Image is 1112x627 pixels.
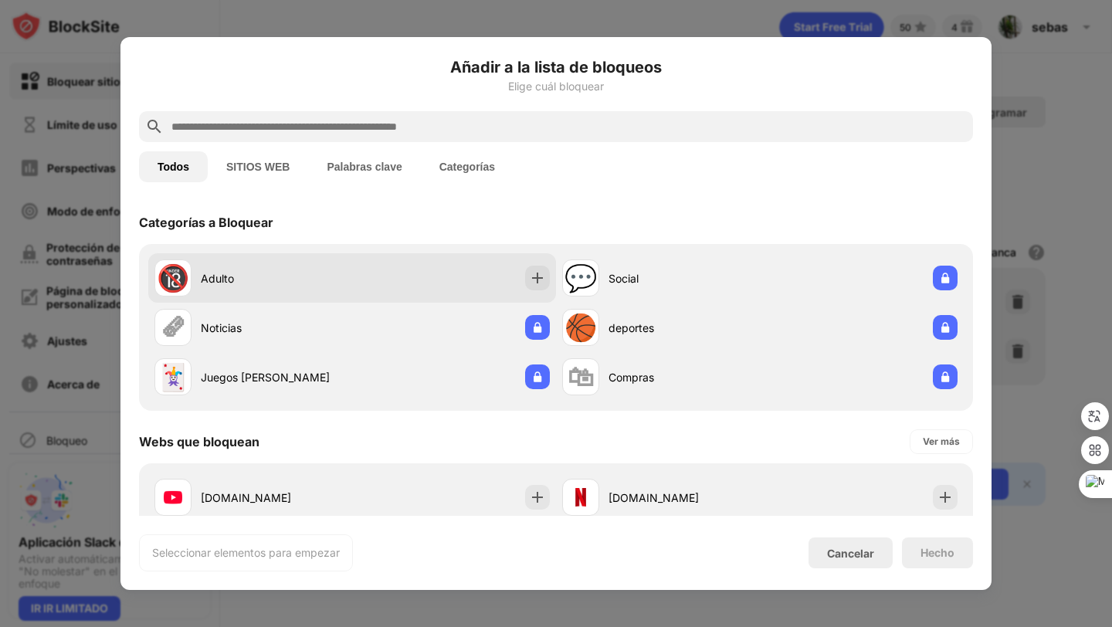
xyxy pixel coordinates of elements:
[920,546,954,559] font: Hecho
[160,311,186,343] font: 🗞
[208,151,308,182] button: SITIOS WEB
[450,58,662,76] font: Añadir a la lista de bloqueos
[308,151,420,182] button: Palabras clave
[564,262,597,293] font: 💬
[201,272,234,285] font: Adulto
[609,491,699,504] font: [DOMAIN_NAME]
[421,151,514,182] button: Categorías
[564,311,597,343] font: 🏀
[158,161,189,173] font: Todos
[508,80,604,93] font: Elige cuál bloquear
[923,436,960,447] font: Ver más
[152,546,340,559] font: Seleccionar elementos para empezar
[568,361,594,392] font: 🛍
[327,161,402,173] font: Palabras clave
[145,117,164,136] img: search.svg
[609,371,654,384] font: Compras
[609,272,639,285] font: Social
[164,488,182,507] img: favicons
[201,371,330,384] font: Juegos [PERSON_NAME]
[139,215,273,230] font: Categorías a Bloquear
[157,361,189,392] font: 🃏
[139,151,208,182] button: Todos
[139,434,259,449] font: Webs que bloquean
[439,161,495,173] font: Categorías
[609,321,654,334] font: deportes
[571,488,590,507] img: favicons
[201,491,291,504] font: [DOMAIN_NAME]
[201,321,242,334] font: Noticias
[157,262,189,293] font: 🔞
[226,161,290,173] font: SITIOS WEB
[827,547,874,560] font: Cancelar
